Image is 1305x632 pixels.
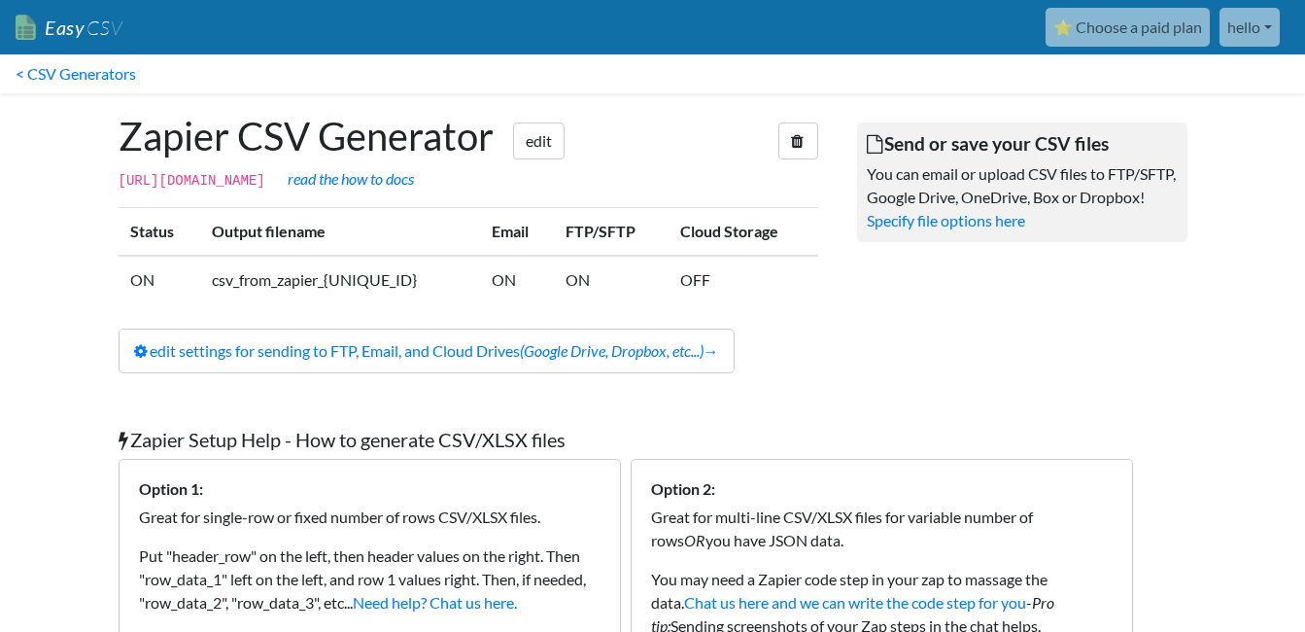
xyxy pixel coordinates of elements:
[520,341,704,360] i: (Google Drive, Dropbox, etc...)
[480,208,554,257] th: Email
[139,479,601,498] h6: Option 1:
[1219,8,1280,47] a: hello
[684,593,1026,612] a: Chat us here and we can write the code step for you
[119,329,735,373] a: edit settings for sending to FTP, Email, and Cloud Drives(Google Drive, Dropbox, etc...)→
[119,256,201,303] td: ON
[669,256,817,303] td: OFF
[288,169,414,188] a: read the how to docs
[16,8,122,48] a: EasyCSV
[554,208,669,257] th: FTP/SFTP
[1223,554,1286,613] iframe: chat widget
[119,113,818,159] h1: Zapier CSV Generator
[139,544,601,614] p: Put "header_row" on the left, then header values on the right. Then "row_data_1" left on the left...
[867,211,1025,229] a: Specify file options here
[669,208,817,257] th: Cloud Storage
[684,531,705,549] i: OR
[480,256,554,303] td: ON
[651,479,1113,498] h6: Option 2:
[85,16,122,40] span: CSV
[353,593,517,612] a: Need help? Chat us here.
[651,506,1113,552] p: Great for multi-line CSV/XLSX files for variable number of rows you have JSON data.
[1046,8,1210,47] a: ⭐ Choose a paid plan
[867,132,1178,155] h5: Send or save your CSV files
[119,173,265,189] code: [URL][DOMAIN_NAME]
[867,162,1178,209] p: You can email or upload CSV files to FTP/SFTP, Google Drive, OneDrive, Box or Dropbox!
[119,208,201,257] th: Status
[200,208,480,257] th: Output filename
[200,256,480,303] td: csv_from_zapier_{UNIQUE_ID}
[139,506,601,529] p: Great for single-row or fixed number of rows CSV/XLSX files.
[119,428,1187,451] h5: Zapier Setup Help - How to generate CSV/XLSX files
[513,123,565,159] a: edit
[554,256,669,303] td: ON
